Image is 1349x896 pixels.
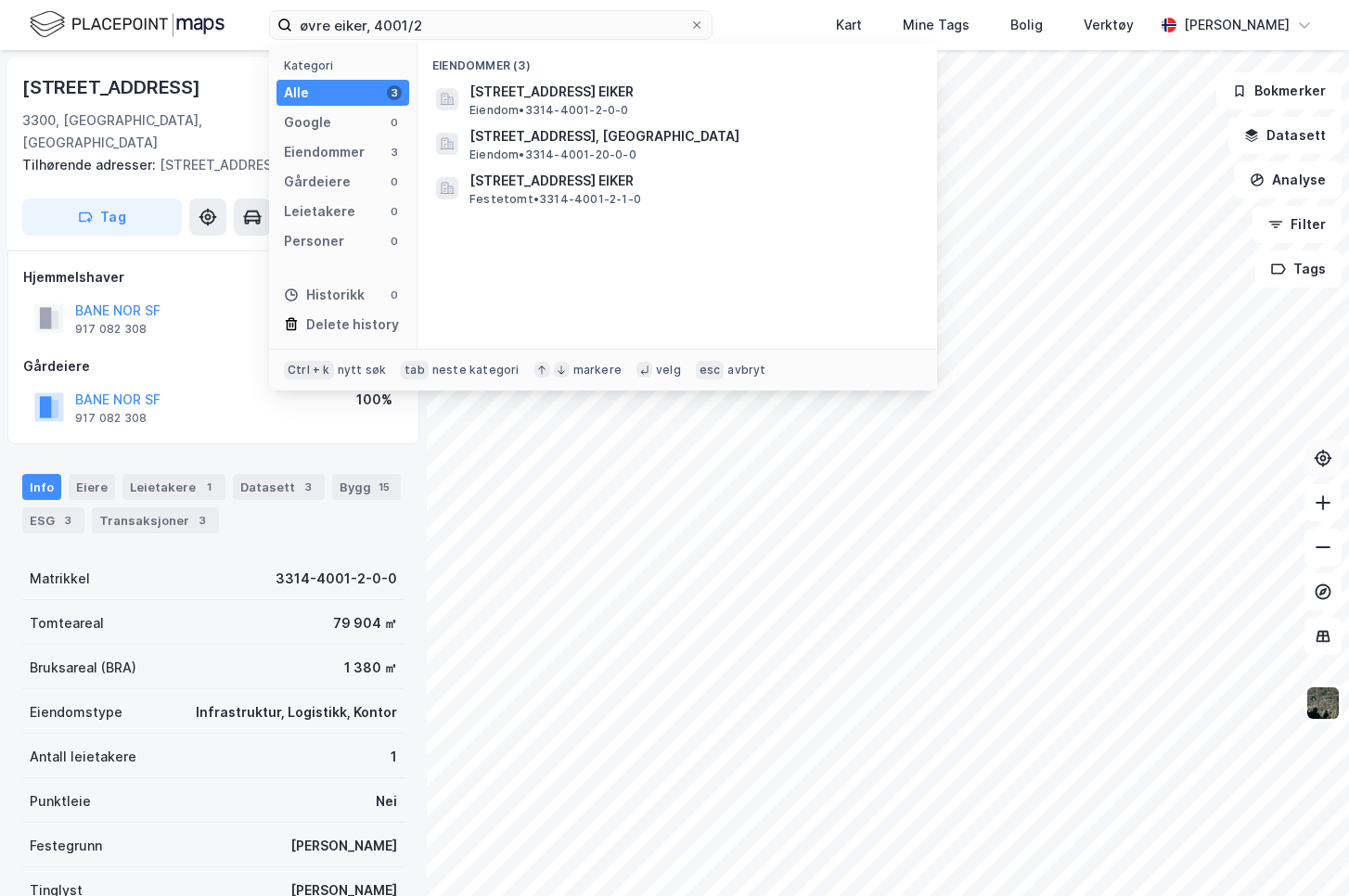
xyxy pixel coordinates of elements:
div: Verktøy [1084,14,1134,36]
div: Mine Tags [903,14,970,36]
div: esc [696,361,725,379]
div: Tomteareal [30,612,104,634]
div: Punktleie [30,790,91,813]
div: 3 [387,145,402,160]
div: [STREET_ADDRESS] [22,154,390,176]
div: Antall leietakere [30,746,136,768]
div: neste kategori [432,363,520,378]
span: [STREET_ADDRESS] EIKER [469,170,915,192]
div: 3314-4001-2-0-0 [276,568,397,590]
span: Eiendom • 3314-4001-2-0-0 [469,103,629,118]
div: Eiendomstype [30,701,122,723]
iframe: Chat Widget [1256,807,1349,896]
div: Eiere [69,474,115,500]
div: 917 082 308 [75,322,147,337]
div: Leietakere [122,474,225,500]
div: markere [573,363,622,378]
div: Personer [284,230,344,252]
div: 15 [375,478,393,496]
input: Søk på adresse, matrikkel, gårdeiere, leietakere eller personer [292,11,689,39]
div: Bolig [1010,14,1043,36]
div: 0 [387,204,402,219]
div: Leietakere [284,200,355,223]
div: 917 082 308 [75,411,147,426]
div: [PERSON_NAME] [290,835,397,857]
div: nytt søk [338,363,387,378]
div: Matrikkel [30,568,90,590]
button: Filter [1253,206,1342,243]
div: Festegrunn [30,835,102,857]
div: Datasett [233,474,325,500]
div: Kategori [284,58,409,72]
div: 0 [387,234,402,249]
div: avbryt [727,363,765,378]
div: Delete history [306,314,399,336]
div: 1 380 ㎡ [344,657,397,679]
div: Bygg [332,474,401,500]
div: Kart [836,14,862,36]
button: Analyse [1234,161,1342,198]
img: 9k= [1305,685,1341,721]
div: Bruksareal (BRA) [30,657,136,679]
div: Transaksjoner [92,507,219,533]
span: Tilhørende adresser: [22,157,160,173]
div: 3 [299,478,317,496]
div: Info [22,474,61,500]
span: Eiendom • 3314-4001-20-0-0 [469,147,636,162]
button: Datasett [1228,117,1342,154]
div: 1 [199,478,218,496]
div: 0 [387,174,402,189]
div: [STREET_ADDRESS] [22,72,204,102]
img: logo.f888ab2527a4732fd821a326f86c7f29.svg [30,8,225,41]
div: 3300, [GEOGRAPHIC_DATA], [GEOGRAPHIC_DATA] [22,109,301,154]
div: [PERSON_NAME] [1184,14,1290,36]
div: 3 [58,511,77,530]
span: Festetomt • 3314-4001-2-1-0 [469,192,641,207]
div: 3 [387,85,402,100]
div: Gårdeiere [23,355,404,378]
div: tab [401,361,429,379]
div: Gårdeiere [284,171,351,193]
div: ESG [22,507,84,533]
div: Historikk [284,284,365,306]
div: Alle [284,82,309,104]
div: Hjemmelshaver [23,266,404,288]
button: Tag [22,198,182,236]
div: 0 [387,115,402,130]
div: Infrastruktur, Logistikk, Kontor [196,701,397,723]
div: 3 [193,511,212,530]
div: 100% [356,389,392,411]
span: [STREET_ADDRESS], [GEOGRAPHIC_DATA] [469,125,915,147]
div: 79 904 ㎡ [333,612,397,634]
div: Google [284,111,331,134]
div: Kontrollprogram for chat [1256,807,1349,896]
div: 1 [391,746,397,768]
div: Nei [376,790,397,813]
span: [STREET_ADDRESS] EIKER [469,81,915,103]
div: 0 [387,288,402,302]
div: Eiendommer (3) [418,44,937,77]
button: Bokmerker [1216,72,1342,109]
div: Ctrl + k [284,361,334,379]
div: velg [656,363,681,378]
div: Eiendommer [284,141,365,163]
button: Tags [1255,250,1342,288]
